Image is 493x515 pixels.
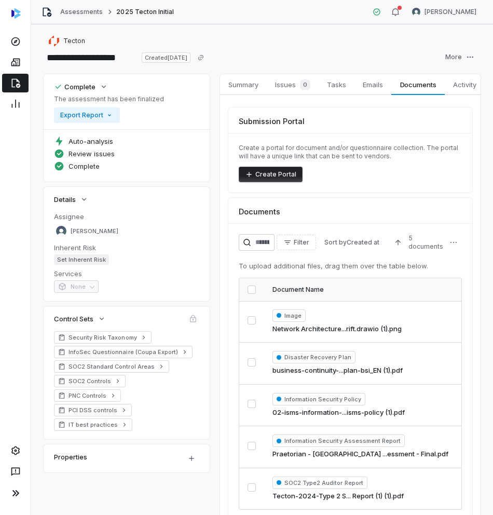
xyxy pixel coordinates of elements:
[46,32,88,50] button: https://tecton.ai/Tecton
[63,37,85,45] span: Tecton
[191,48,210,67] button: Copy link
[142,52,190,63] span: Created [DATE]
[272,408,405,418] a: 02-isms-information-...isms-policy (1).pdf
[272,286,448,294] div: Document Name
[239,116,305,127] span: Submission Portal
[272,324,402,334] a: Network Architecture...rift.drawio (1).png
[69,348,178,356] span: InfoSec Questionnaire (Coupa Export)
[271,77,314,92] span: Issues
[54,107,120,123] button: Export Report
[277,235,316,250] button: Filter
[318,235,386,250] button: Sort byCreated at
[54,195,76,204] span: Details
[394,238,402,247] svg: Ascending
[69,421,118,429] span: IT best practices
[396,78,441,91] span: Documents
[359,78,387,91] span: Emails
[69,333,137,342] span: Security Risk Taxonomy
[300,79,310,90] span: 0
[54,212,199,221] dt: Assignee
[388,235,408,250] button: Ascending
[272,365,403,376] a: business-continuity-...plan-bsi_EN (1).pdf
[54,254,109,265] span: Set Inherent Risk
[294,238,309,247] span: Filter
[51,309,109,328] button: Control Sets
[272,435,405,447] span: Information Security Assessment Report
[408,234,443,251] span: 5 documents
[323,78,350,91] span: Tasks
[239,144,462,160] p: Create a portal for document and/or questionnaire collection. The portal will have a unique link ...
[239,206,280,217] span: Documents
[272,351,355,363] span: Disaster Recovery Plan
[272,477,367,489] span: SOC2 Type2 Auditor Report
[406,4,483,20] button: Hammed Bakare avatar[PERSON_NAME]
[224,78,263,91] span: Summary
[272,449,448,459] a: Praetorian - [GEOGRAPHIC_DATA] ...essment - Final.pdf
[69,391,106,400] span: PNC Controls
[116,8,174,16] span: 2025 Tecton Initial
[69,149,115,158] span: Review issues
[54,314,93,323] span: Control Sets
[54,375,126,387] a: SOC2 Controls
[239,261,462,272] p: To upload additional files, drag them over the table below.
[424,8,476,16] span: [PERSON_NAME]
[11,8,21,19] img: svg%3e
[69,137,113,146] span: Auto-analysis
[272,393,365,405] span: Information Security Policy
[69,362,155,371] span: SOC2 Standard Control Areas
[272,491,404,502] a: Tecton-2024-Type 2 S... Report (1) (1).pdf
[272,309,306,322] span: Image
[54,331,152,344] a: Security Risk Taxonomy
[54,418,132,431] a: IT best practices
[449,78,481,91] span: Activity
[54,360,169,373] a: SOC2 Standard Control Areas
[54,243,199,252] dt: Inherent Risk
[71,227,118,235] span: [PERSON_NAME]
[51,77,111,96] button: Complete
[69,161,100,171] span: Complete
[54,346,193,358] a: InfoSec Questionnaire (Coupa Export)
[69,406,117,414] span: PCI DSS controls
[54,82,95,91] div: Complete
[54,269,199,278] dt: Services
[69,377,111,385] span: SOC2 Controls
[54,404,132,416] a: PCI DSS controls
[439,49,481,65] button: More
[239,167,303,182] button: Create Portal
[54,95,164,103] p: The assessment has been finalized
[56,226,66,236] img: Hammed Bakare avatar
[51,190,91,209] button: Details
[60,8,103,16] a: Assessments
[54,389,121,402] a: PNC Controls
[412,8,420,16] img: Hammed Bakare avatar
